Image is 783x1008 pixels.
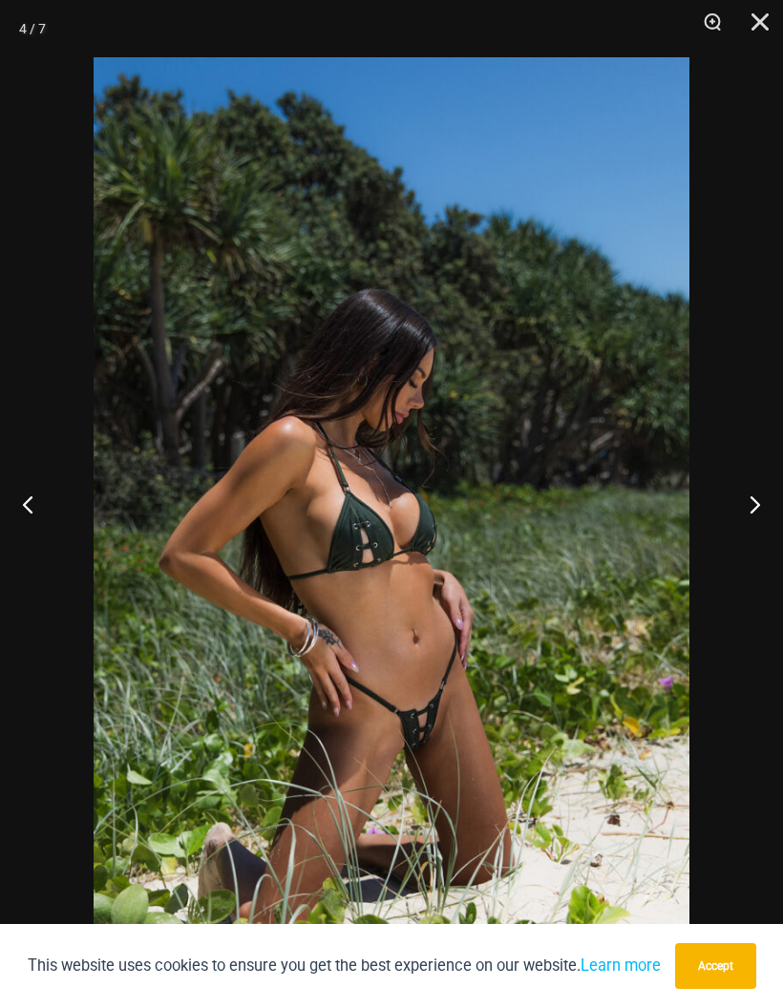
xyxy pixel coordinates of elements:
img: Link Army 3070 Tri Top 4580 Micro 10 [94,57,689,951]
a: Learn more [581,956,661,975]
p: This website uses cookies to ensure you get the best experience on our website. [28,953,661,978]
div: 4 / 7 [19,14,46,43]
button: Accept [675,943,756,989]
button: Next [711,456,783,552]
